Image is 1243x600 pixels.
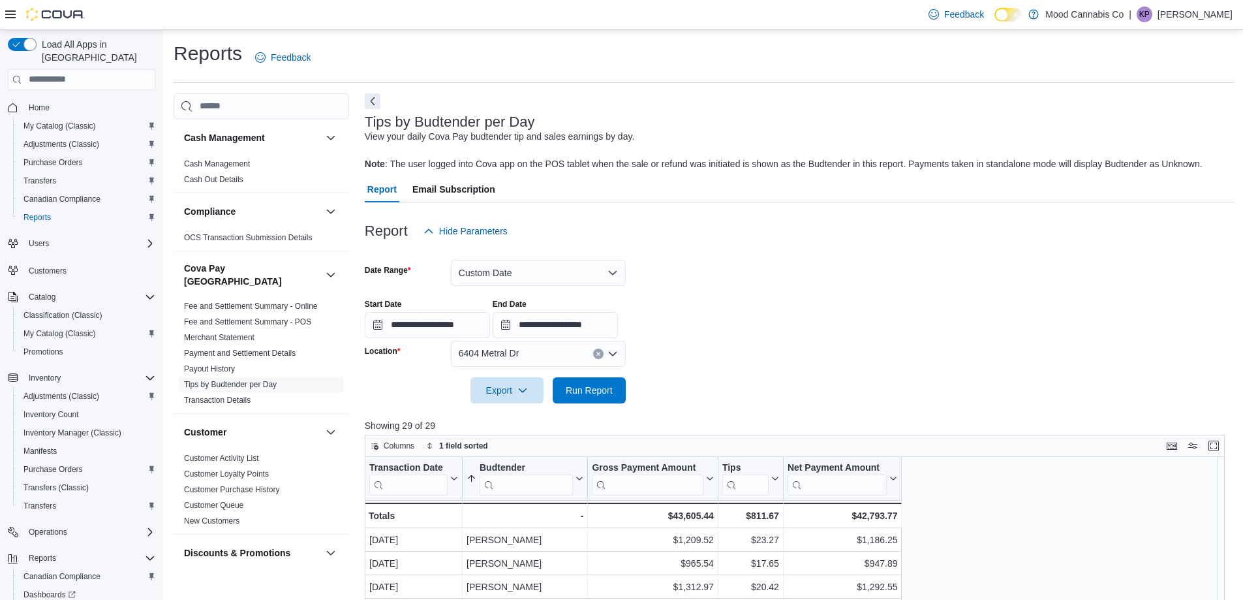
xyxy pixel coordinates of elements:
[18,498,155,514] span: Transfers
[788,462,887,475] div: Net Payment Amount
[23,289,155,305] span: Catalog
[788,579,898,595] div: $1,292.55
[323,130,339,146] button: Cash Management
[184,469,269,479] a: Customer Loyalty Points
[18,407,84,422] a: Inventory Count
[788,508,898,524] div: $42,793.77
[13,479,161,497] button: Transfers (Classic)
[13,405,161,424] button: Inventory Count
[184,348,296,358] span: Payment and Settlement Details
[18,425,127,441] a: Inventory Manager (Classic)
[184,317,311,327] span: Fee and Settlement Summary - POS
[18,326,155,341] span: My Catalog (Classic)
[592,556,713,571] div: $965.54
[29,553,56,563] span: Reports
[18,210,56,225] a: Reports
[553,377,626,403] button: Run Report
[722,556,779,571] div: $17.65
[23,524,155,540] span: Operations
[13,135,161,153] button: Adjustments (Classic)
[23,139,99,150] span: Adjustments (Classic)
[37,38,155,64] span: Load All Apps in [GEOGRAPHIC_DATA]
[184,301,318,311] span: Fee and Settlement Summary - Online
[23,99,155,116] span: Home
[3,234,161,253] button: Users
[23,524,72,540] button: Operations
[184,426,226,439] h3: Customer
[29,373,61,383] span: Inventory
[369,508,458,524] div: Totals
[23,289,61,305] button: Catalog
[184,131,320,144] button: Cash Management
[607,349,618,359] button: Open list of options
[467,462,583,496] button: Budtender
[384,441,414,451] span: Columns
[23,550,155,566] span: Reports
[451,260,626,286] button: Custom Date
[18,155,88,170] a: Purchase Orders
[439,441,488,451] span: 1 field sorted
[722,508,779,524] div: $811.67
[365,265,411,276] label: Date Range
[592,462,703,496] div: Gross Payment Amount
[23,550,61,566] button: Reports
[23,347,63,357] span: Promotions
[13,324,161,343] button: My Catalog (Classic)
[184,232,313,243] span: OCS Transaction Submission Details
[23,121,96,131] span: My Catalog (Classic)
[323,545,339,561] button: Discounts & Promotions
[369,532,458,548] div: [DATE]
[184,395,251,405] span: Transaction Details
[18,443,155,459] span: Manifests
[566,384,613,397] span: Run Report
[29,266,67,276] span: Customers
[1206,438,1221,454] button: Enter fullscreen
[418,218,513,244] button: Hide Parameters
[18,118,155,134] span: My Catalog (Classic)
[18,155,155,170] span: Purchase Orders
[1129,7,1131,22] p: |
[23,176,56,186] span: Transfers
[1164,438,1180,454] button: Keyboard shortcuts
[184,546,290,560] h3: Discounts & Promotions
[722,579,779,595] div: $20.42
[184,379,277,390] span: Tips by Budtender per Day
[13,190,161,208] button: Canadian Compliance
[13,442,161,460] button: Manifests
[23,310,102,321] span: Classification (Classic)
[3,549,161,567] button: Reports
[13,117,161,135] button: My Catalog (Classic)
[184,516,239,526] span: New Customers
[944,8,984,21] span: Feedback
[1158,7,1233,22] p: [PERSON_NAME]
[459,345,519,361] span: 6404 Metral Dr
[184,174,243,185] span: Cash Out Details
[184,501,243,510] a: Customer Queue
[18,498,61,514] a: Transfers
[369,462,458,496] button: Transaction Date
[722,462,769,496] div: Tips
[174,40,242,67] h1: Reports
[467,556,583,571] div: [PERSON_NAME]
[18,388,104,404] a: Adjustments (Classic)
[184,546,320,560] button: Discounts & Promotions
[1045,7,1124,22] p: Mood Cannabis Co
[23,263,72,279] a: Customers
[23,571,100,582] span: Canadian Compliance
[23,501,56,511] span: Transfers
[994,8,1022,22] input: Dark Mode
[467,532,583,548] div: [PERSON_NAME]
[3,261,161,279] button: Customers
[18,308,155,323] span: Classification (Classic)
[184,380,277,389] a: Tips by Budtender per Day
[13,567,161,586] button: Canadian Compliance
[184,131,265,144] h3: Cash Management
[13,172,161,190] button: Transfers
[788,462,898,496] button: Net Payment Amount
[18,344,69,360] a: Promotions
[184,333,254,342] a: Merchant Statement
[18,210,155,225] span: Reports
[184,159,250,168] a: Cash Management
[23,590,76,600] span: Dashboards
[18,569,106,584] a: Canadian Compliance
